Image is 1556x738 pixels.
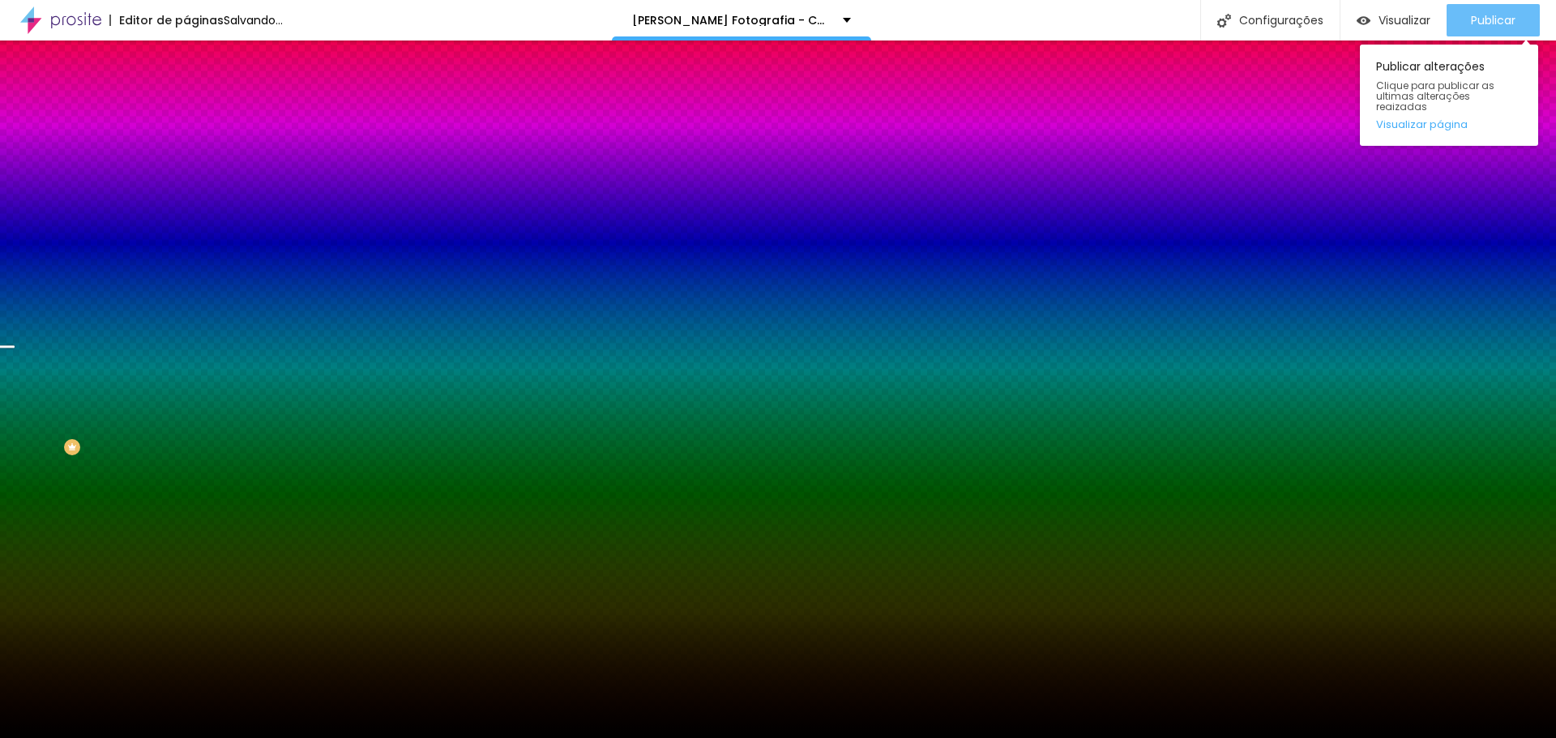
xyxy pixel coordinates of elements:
[109,15,224,26] div: Editor de páginas
[1360,45,1538,146] div: Publicar alterações
[1447,4,1540,36] button: Publicar
[1217,14,1231,28] img: Icone
[1471,14,1515,27] span: Publicar
[1340,4,1447,36] button: Visualizar
[224,15,283,26] div: Salvando...
[1376,80,1522,113] span: Clique para publicar as ultimas alterações reaizadas
[1379,14,1430,27] span: Visualizar
[1376,119,1522,130] a: Visualizar página
[1357,14,1370,28] img: view-1.svg
[632,15,831,26] p: [PERSON_NAME] Fotografia - Conheça mais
